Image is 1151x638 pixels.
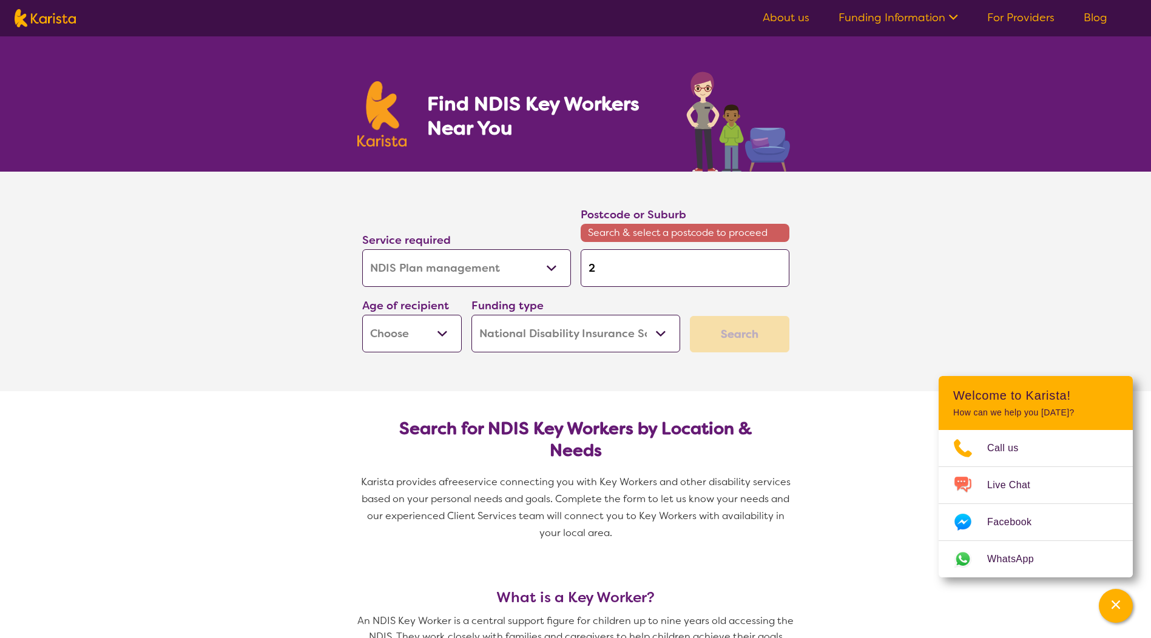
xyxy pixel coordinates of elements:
label: Postcode or Suburb [581,207,686,222]
h1: Find NDIS Key Workers Near You [427,92,662,140]
h2: Welcome to Karista! [953,388,1118,403]
span: Call us [987,439,1033,457]
a: About us [763,10,809,25]
p: How can we help you [DATE]? [953,408,1118,418]
a: Web link opens in a new tab. [939,541,1133,577]
label: Service required [362,233,451,247]
span: Facebook [987,513,1046,531]
span: Search & select a postcode to proceed [581,224,789,242]
input: Type [581,249,789,287]
img: key-worker [683,65,794,172]
span: service connecting you with Key Workers and other disability services based on your personal need... [362,475,793,539]
span: Live Chat [987,476,1045,494]
h2: Search for NDIS Key Workers by Location & Needs [372,418,780,462]
a: For Providers [987,10,1055,25]
h3: What is a Key Worker? [357,589,794,606]
span: Karista provides a [361,475,445,488]
label: Funding type [471,298,544,313]
span: WhatsApp [987,550,1048,568]
span: free [445,475,464,488]
img: Karista logo [357,81,407,147]
a: Funding Information [839,10,958,25]
div: Channel Menu [939,376,1133,577]
ul: Choose channel [939,430,1133,577]
label: Age of recipient [362,298,449,313]
img: Karista logo [15,9,76,27]
a: Blog [1084,10,1107,25]
button: Channel Menu [1099,589,1133,623]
